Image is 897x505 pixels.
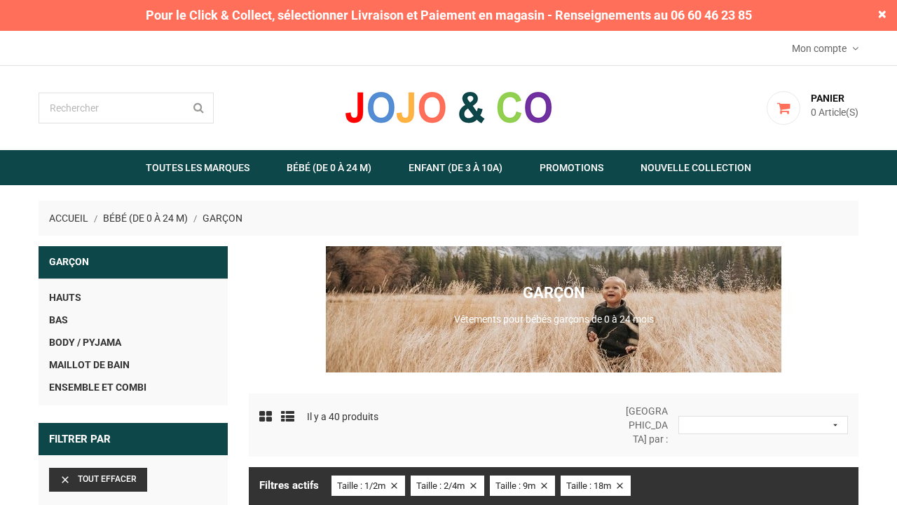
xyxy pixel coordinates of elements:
[49,213,90,224] a: Accueil
[259,285,848,302] h1: Garçon
[49,468,147,492] button: Tout effacer
[615,480,625,491] i: 
[522,150,621,185] a: Promotions
[103,213,190,224] a: Bébé (de 0 à 24 m)
[39,423,228,456] p: Filtrer par
[269,150,389,185] a: Bébé (de 0 à 24 m)
[792,43,850,54] span: Mon compte
[49,309,217,331] a: Bas
[103,213,188,224] span: Bébé (de 0 à 24 m)
[128,150,267,185] a: Toutes les marques
[615,404,678,446] span: [GEOGRAPHIC_DATA] par :
[331,476,405,496] li: Taille : 1/2m
[819,107,858,118] span: Article(s)
[60,474,71,485] i: 
[49,376,217,398] a: Ensemble et Combi
[811,107,816,118] span: 0
[811,93,844,104] span: Panier
[39,246,228,278] a: Garçon
[389,480,399,491] i: 
[678,416,848,434] button: 
[49,286,217,309] a: Hauts
[139,6,759,25] span: Pour le Click & Collect, sélectionner Livraison et Paiement en magasin - Renseignements au 06 60 ...
[49,213,88,224] span: Accueil
[343,90,554,125] img: JOJO & CO
[539,480,549,491] i: 
[39,93,214,123] input: Rechercher
[49,331,217,353] a: Body / Pyjama
[265,246,843,372] img: Jojo&Co : Vêtements et Accessoires bébé garçons - Antibes
[623,150,769,185] a: Nouvelle Collection
[391,150,520,185] a: Enfant (de 3 à 10A)
[561,476,631,496] li: Taille : 18m
[490,476,555,496] li: Taille : 9m
[468,480,479,491] i: 
[830,420,840,430] i: 
[259,479,319,492] p: Filtres actifs
[411,476,484,496] li: Taille : 2/4m
[49,353,217,376] a: Maillot de Bain
[878,6,886,22] span: ×
[259,312,848,326] p: Vêtements pour bébés garçons de 0 à 24 mois
[203,213,242,224] a: Garçon
[307,410,378,424] p: Il y a 40 produits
